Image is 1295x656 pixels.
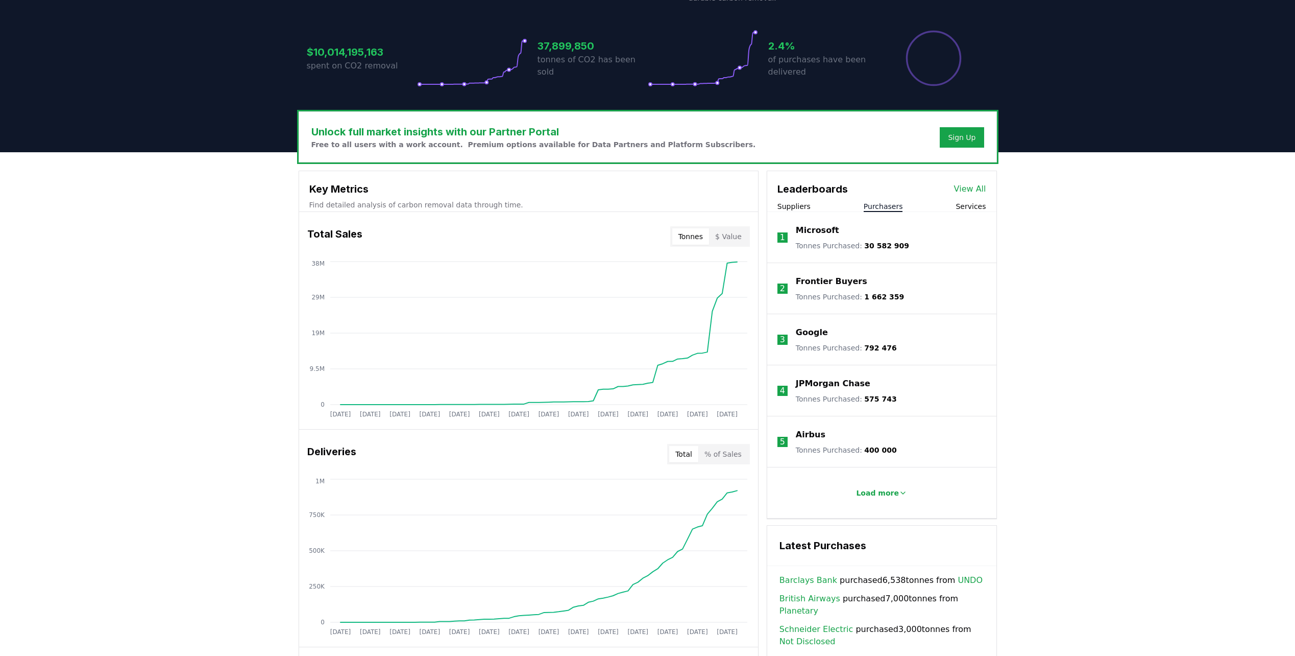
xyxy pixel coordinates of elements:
[948,132,975,143] a: Sign Up
[779,623,984,648] span: purchased 3,000 tonnes from
[508,628,529,636] tspan: [DATE]
[309,511,325,519] tspan: 750K
[864,293,904,301] span: 1 662 359
[311,124,756,139] h3: Unlock full market insights with our Partner Portal
[796,445,897,455] p: Tonnes Purchased :
[780,385,785,397] p: 4
[796,275,867,288] a: Frontier Buyers
[321,401,325,408] tspan: 0
[389,628,410,636] tspan: [DATE]
[717,411,738,418] tspan: [DATE]
[669,446,698,462] button: Total
[940,127,984,148] button: Sign Up
[309,181,748,197] h3: Key Metrics
[779,574,837,587] a: Barclays Bank
[538,411,559,418] tspan: [DATE]
[311,294,325,301] tspan: 29M
[717,628,738,636] tspan: [DATE]
[796,326,828,339] a: Google
[309,547,325,554] tspan: 500K
[419,411,440,418] tspan: [DATE]
[864,395,896,403] span: 575 743
[864,242,909,250] span: 30 582 909
[848,483,915,503] button: Load more
[768,38,878,54] h3: 2.4%
[796,429,825,441] a: Airbus
[537,54,648,78] p: tonnes of CO2 has been sold
[309,200,748,210] p: Find detailed analysis of carbon removal data through time.
[864,201,903,212] button: Purchasers
[307,44,417,60] h3: $10,014,195,163
[779,538,984,553] h3: Latest Purchases
[779,605,818,617] a: Planetary
[687,628,708,636] tspan: [DATE]
[568,628,589,636] tspan: [DATE]
[780,283,785,295] p: 2
[359,628,380,636] tspan: [DATE]
[315,478,325,485] tspan: 1M
[796,292,904,302] p: Tonnes Purchased :
[796,394,897,404] p: Tonnes Purchased :
[779,636,836,648] a: Not Disclosed
[307,444,356,464] h3: Deliveries
[796,241,909,251] p: Tonnes Purchased :
[627,628,648,636] tspan: [DATE]
[954,183,986,195] a: View All
[864,446,896,454] span: 400 000
[709,228,748,245] button: $ Value
[359,411,380,418] tspan: [DATE]
[905,30,962,87] div: Percentage of sales delivered
[311,330,325,337] tspan: 19M
[796,224,839,237] a: Microsoft
[796,378,870,390] a: JPMorgan Chase
[479,628,500,636] tspan: [DATE]
[311,260,325,267] tspan: 38M
[780,334,785,346] p: 3
[864,344,896,352] span: 792 476
[796,343,897,353] p: Tonnes Purchased :
[538,628,559,636] tspan: [DATE]
[389,411,410,418] tspan: [DATE]
[419,628,440,636] tspan: [DATE]
[627,411,648,418] tspan: [DATE]
[698,446,748,462] button: % of Sales
[508,411,529,418] tspan: [DATE]
[330,628,351,636] tspan: [DATE]
[449,628,470,636] tspan: [DATE]
[780,436,785,448] p: 5
[537,38,648,54] h3: 37,899,850
[657,411,678,418] tspan: [DATE]
[449,411,470,418] tspan: [DATE]
[779,623,853,636] a: Schneider Electric
[856,488,899,498] p: Load more
[779,574,983,587] span: purchased 6,538 tonnes from
[657,628,678,636] tspan: [DATE]
[956,201,986,212] button: Services
[479,411,500,418] tspan: [DATE]
[598,411,619,418] tspan: [DATE]
[311,139,756,150] p: Free to all users with a work account. Premium options available for Data Partners and Platform S...
[307,60,417,72] p: spent on CO2 removal
[958,574,983,587] a: UNDO
[777,201,811,212] button: Suppliers
[672,228,709,245] button: Tonnes
[777,181,848,197] h3: Leaderboards
[779,593,840,605] a: British Airways
[768,54,878,78] p: of purchases have been delivered
[687,411,708,418] tspan: [DATE]
[321,619,325,626] tspan: 0
[779,593,984,617] span: purchased 7,000 tonnes from
[598,628,619,636] tspan: [DATE]
[307,226,362,247] h3: Total Sales
[568,411,589,418] tspan: [DATE]
[330,411,351,418] tspan: [DATE]
[309,365,324,372] tspan: 9.5M
[780,231,785,244] p: 1
[309,583,325,590] tspan: 250K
